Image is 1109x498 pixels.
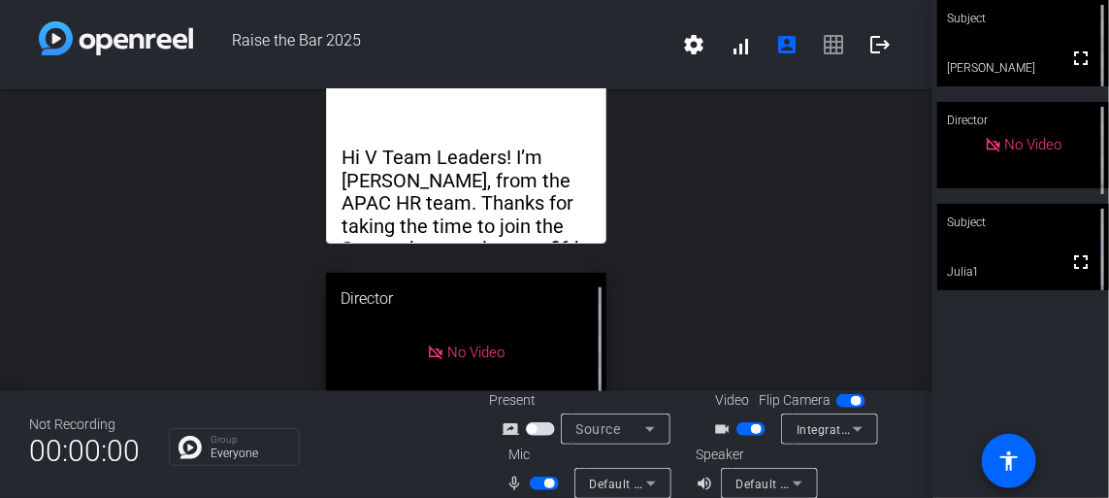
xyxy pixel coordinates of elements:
mat-icon: mic_none [506,472,530,495]
img: Chat Icon [179,436,202,459]
p: Everyone [211,448,289,459]
span: 00:00:00 [29,427,140,475]
mat-icon: volume_up [697,472,720,495]
mat-icon: account_box [775,33,799,56]
div: Director [326,273,605,325]
span: Flip Camera [760,390,832,411]
mat-icon: settings [682,33,705,56]
span: Default - AirPods [736,476,833,491]
div: Not Recording [29,415,140,435]
div: Speaker [697,445,813,465]
mat-icon: logout [868,33,892,56]
mat-icon: fullscreen [1069,250,1093,274]
mat-icon: screen_share_outline [503,417,526,441]
span: Video [716,390,750,411]
img: white-gradient.svg [39,21,193,55]
span: Default - AirPods [590,476,687,491]
div: Subject [937,204,1109,241]
span: Raise the Bar 2025 [193,21,670,68]
div: Present [489,390,683,411]
mat-icon: accessibility [997,449,1021,473]
p: Hi V Team Leaders! I’m [PERSON_NAME], from the APAC HR team. Thanks for taking the time to join t... [342,147,590,328]
span: No Video [1005,136,1062,153]
mat-icon: fullscreen [1069,47,1093,70]
span: Integrated Webcam (0bda:554c) [797,421,981,437]
mat-icon: videocam_outline [713,417,736,441]
span: No Video [447,343,505,360]
div: Mic [489,445,683,465]
span: Source [576,421,621,437]
p: Group [211,435,289,445]
div: Director [937,102,1109,139]
button: signal_cellular_alt [717,21,764,68]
